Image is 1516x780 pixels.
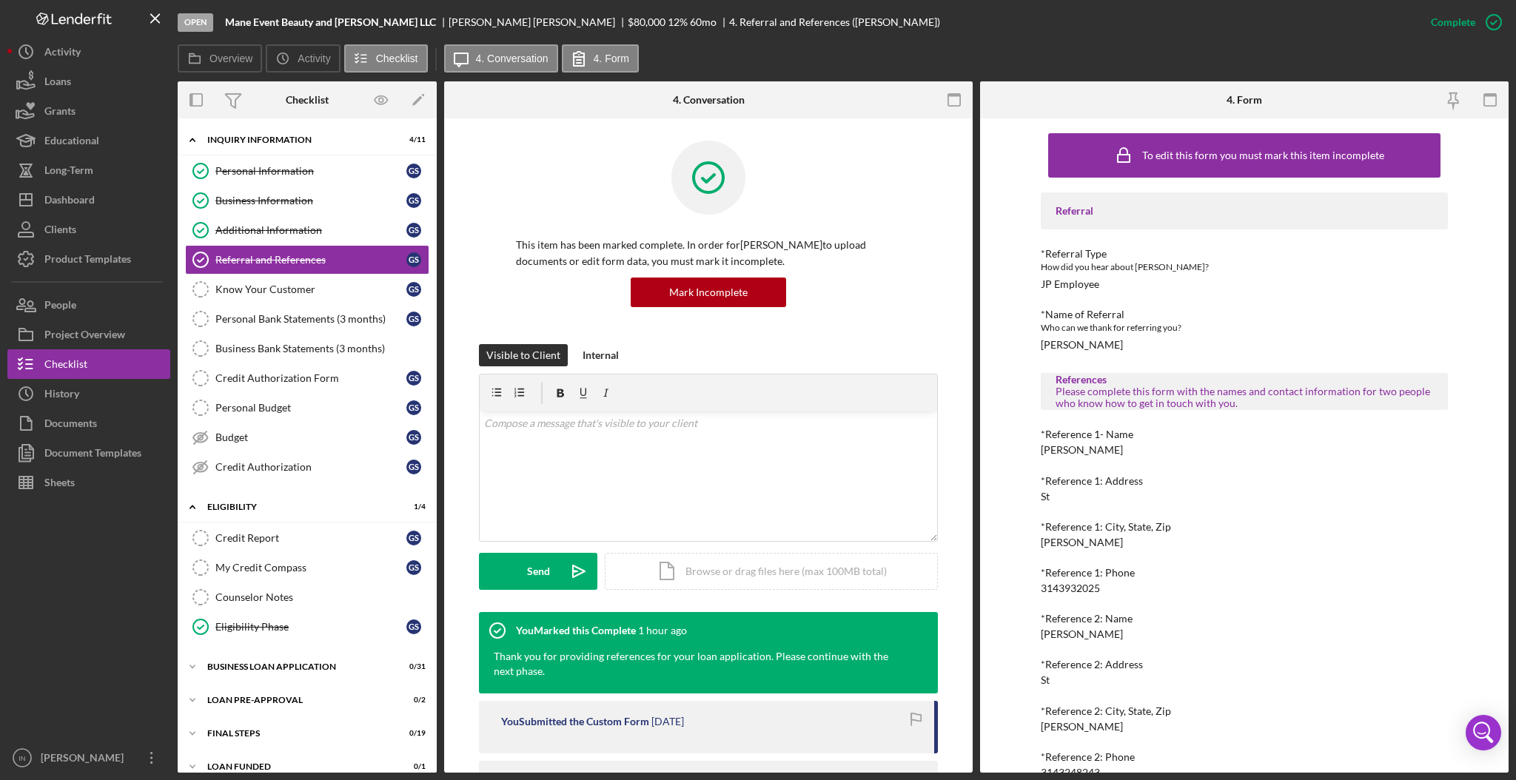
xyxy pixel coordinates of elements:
div: LOAN PRE-APPROVAL [207,696,389,705]
span: $80,000 [628,16,665,28]
div: Visible to Client [486,344,560,366]
div: G S [406,371,421,386]
a: Grants [7,96,170,126]
div: [PERSON_NAME] [1041,721,1123,733]
a: Personal Bank Statements (3 months)GS [185,304,429,334]
div: Educational [44,126,99,159]
div: 0 / 1 [399,762,426,771]
div: Clients [44,215,76,248]
div: Credit Authorization [215,461,406,473]
div: You Marked this Complete [516,625,636,636]
div: Send [527,553,550,590]
div: Product Templates [44,244,131,278]
button: Document Templates [7,438,170,468]
b: Mane Event Beauty and [PERSON_NAME] LLC [225,16,436,28]
button: 4. Conversation [444,44,558,73]
a: Personal InformationGS [185,156,429,186]
div: You Submitted the Custom Form [501,716,649,727]
div: People [44,290,76,323]
button: Documents [7,409,170,438]
div: Dashboard [44,185,95,218]
button: People [7,290,170,320]
div: G S [406,560,421,575]
button: Mark Incomplete [631,278,786,307]
div: LOAN FUNDED [207,762,389,771]
div: My Credit Compass [215,562,406,574]
a: Additional InformationGS [185,215,429,245]
button: Dashboard [7,185,170,215]
div: Additional Information [215,224,406,236]
label: Checklist [376,53,418,64]
div: *Reference 2: Name [1041,613,1448,625]
div: [PERSON_NAME] [1041,537,1123,548]
div: 4. Form [1227,94,1262,106]
div: How did you hear about [PERSON_NAME]? [1041,260,1448,275]
a: Business InformationGS [185,186,429,215]
div: Internal [583,344,619,366]
div: G S [406,223,421,238]
a: Referral and ReferencesGS [185,245,429,275]
button: Complete [1416,7,1509,37]
div: Budget [215,431,406,443]
button: Checklist [344,44,428,73]
div: Checklist [286,94,329,106]
div: Open Intercom Messenger [1466,715,1501,750]
div: Complete [1431,7,1475,37]
div: [PERSON_NAME] [1041,339,1123,351]
a: My Credit CompassGS [185,553,429,582]
div: Eligibility Phase [215,621,406,633]
div: *Referral Type [1041,248,1448,260]
div: G S [406,252,421,267]
div: INQUIRY INFORMATION [207,135,389,144]
a: Educational [7,126,170,155]
div: Sheets [44,468,75,501]
text: IN [19,754,26,762]
div: History [44,379,79,412]
button: IN[PERSON_NAME] [7,743,170,773]
div: Activity [44,37,81,70]
div: References [1056,374,1433,386]
div: Business Information [215,195,406,206]
time: 2025-09-17 21:20 [651,716,684,727]
button: Long-Term [7,155,170,185]
button: Project Overview [7,320,170,349]
button: Overview [178,44,262,73]
a: Counselor Notes [185,582,429,612]
div: Personal Information [215,165,406,177]
div: 0 / 31 [399,662,426,671]
button: Send [479,553,597,590]
a: Know Your CustomerGS [185,275,429,304]
button: Loans [7,67,170,96]
div: Know Your Customer [215,283,406,295]
div: [PERSON_NAME] [1041,444,1123,456]
button: History [7,379,170,409]
div: Long-Term [44,155,93,189]
div: *Name of Referral [1041,309,1448,320]
div: Mark Incomplete [669,278,748,307]
button: Sheets [7,468,170,497]
div: [PERSON_NAME] [1041,628,1123,640]
button: Product Templates [7,244,170,274]
label: Overview [209,53,252,64]
div: Loans [44,67,71,100]
button: Clients [7,215,170,244]
time: 2025-10-06 16:30 [638,625,687,636]
div: 4. Referral and References ([PERSON_NAME]) [729,16,940,28]
button: Checklist [7,349,170,379]
div: *Reference 1: Address [1041,475,1448,487]
div: G S [406,193,421,208]
div: G S [406,430,421,445]
div: Credit Report [215,532,406,544]
div: 3143248243 [1041,767,1100,779]
div: Business Bank Statements (3 months) [215,343,429,354]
